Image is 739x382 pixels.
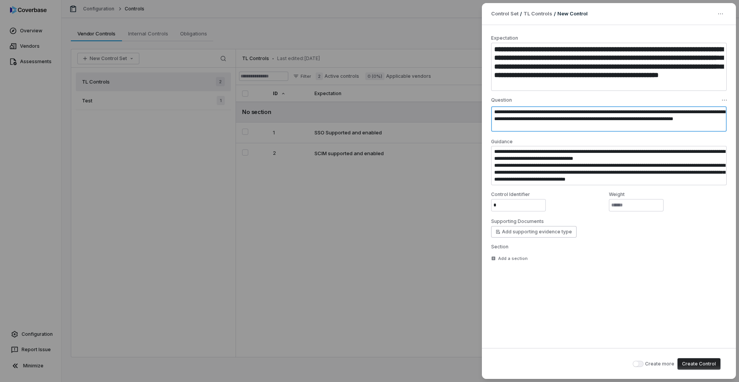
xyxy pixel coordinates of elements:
[491,244,727,250] label: Section
[645,361,674,367] span: Create more
[677,358,721,370] button: Create Control
[491,218,544,225] label: Supporting Documents
[491,139,513,144] label: Guidance
[491,191,609,198] label: Control Identifier
[489,251,530,265] button: Add a section
[523,10,552,18] a: TL Controls
[557,10,588,17] span: New Control
[520,10,522,17] p: /
[609,191,727,198] label: Weight
[491,256,528,261] div: Add a section
[491,10,518,18] span: Control Set
[720,95,729,105] button: Question actions
[554,10,556,17] p: /
[633,361,644,367] button: Create more
[491,35,518,41] label: Expectation
[491,97,512,103] label: Question
[491,226,577,238] button: Add supporting evidence type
